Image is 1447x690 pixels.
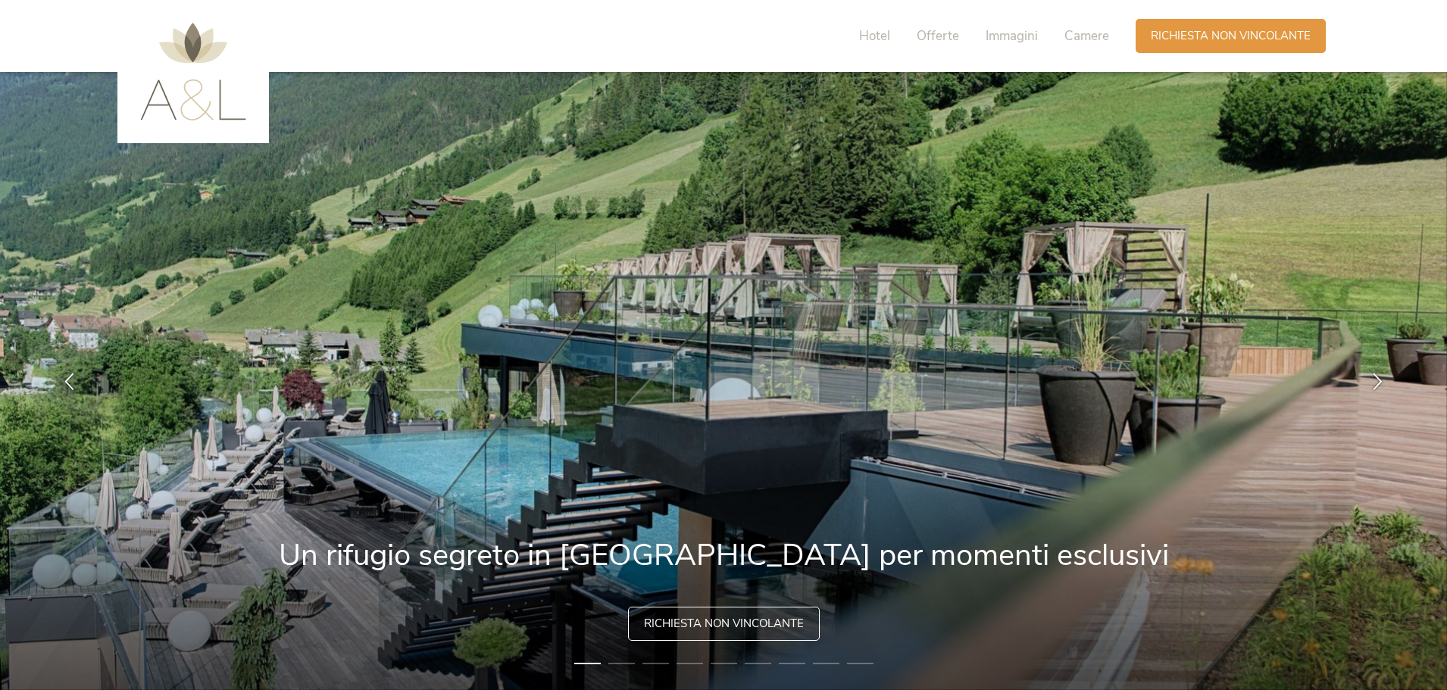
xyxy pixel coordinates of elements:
span: Immagini [986,27,1038,45]
span: Hotel [859,27,890,45]
span: Camere [1064,27,1109,45]
span: Richiesta non vincolante [644,616,804,632]
span: Richiesta non vincolante [1151,28,1311,44]
span: Offerte [917,27,959,45]
img: AMONTI & LUNARIS Wellnessresort [140,23,246,120]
